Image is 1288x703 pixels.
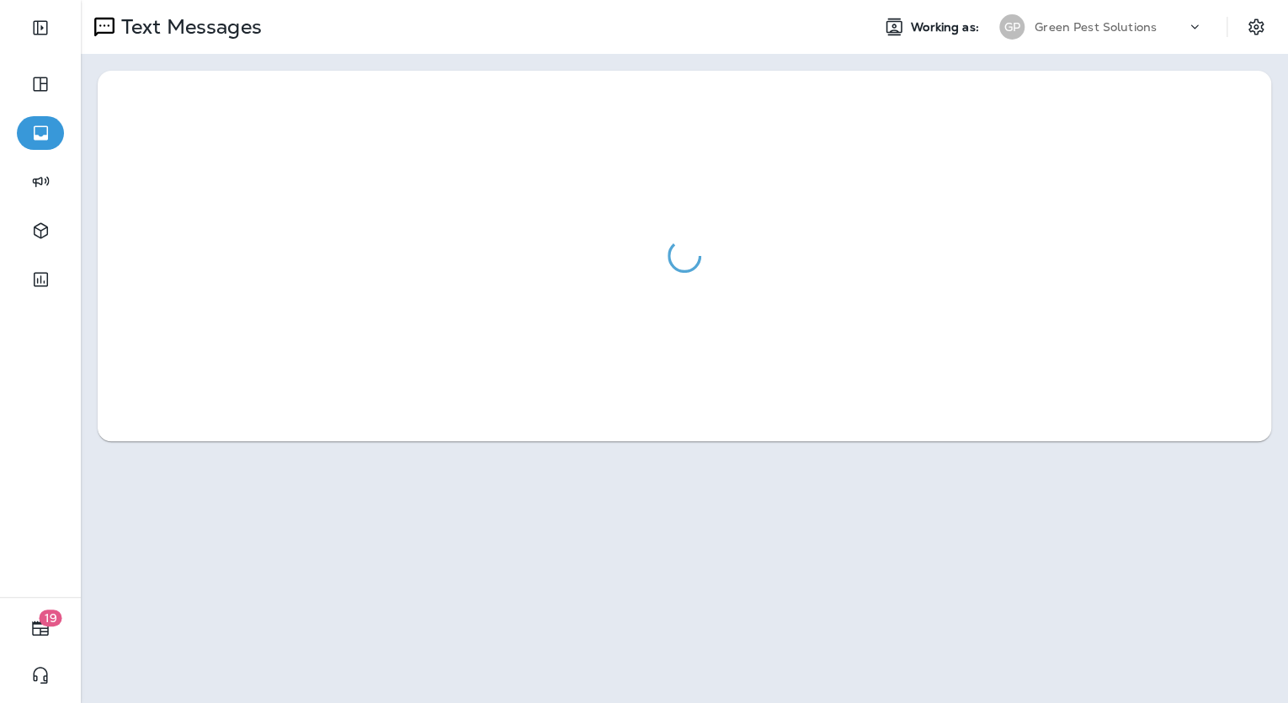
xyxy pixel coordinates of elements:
[911,20,982,35] span: Working as:
[999,14,1025,40] div: GP
[1241,12,1271,42] button: Settings
[40,610,62,626] span: 19
[1035,20,1157,34] p: Green Pest Solutions
[17,611,64,645] button: 19
[17,11,64,45] button: Expand Sidebar
[114,14,262,40] p: Text Messages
